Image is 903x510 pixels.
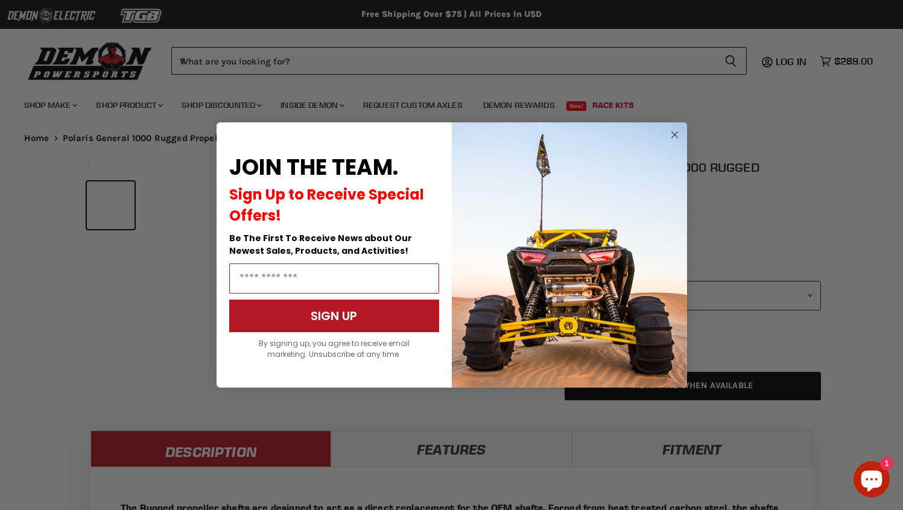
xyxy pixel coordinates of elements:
span: Sign Up to Receive Special Offers! [229,184,424,225]
input: Email Address [229,263,439,294]
span: Be The First To Receive News about Our Newest Sales, Products, and Activities! [229,232,412,257]
span: By signing up, you agree to receive email marketing. Unsubscribe at any time. [259,338,410,359]
inbox-online-store-chat: Shopify online store chat [850,461,893,500]
button: SIGN UP [229,300,439,332]
span: JOIN THE TEAM. [229,152,398,183]
img: a9095488-b6e7-41ba-879d-588abfab540b.jpeg [452,122,687,388]
button: Close dialog [667,127,682,142]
